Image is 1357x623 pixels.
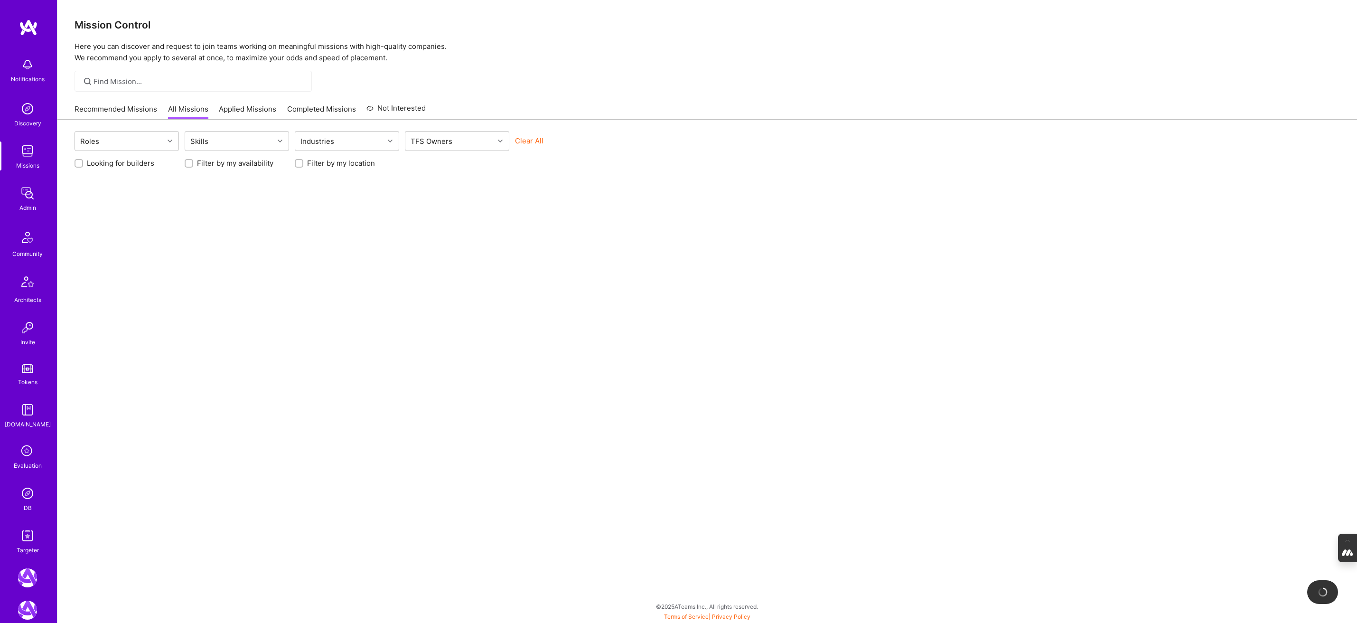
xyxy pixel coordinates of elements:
img: Community [16,226,39,249]
img: bell [18,55,37,74]
i: icon SelectionTeam [19,443,37,461]
div: Notifications [11,74,45,84]
a: Applied Missions [219,104,276,120]
i: icon Chevron [168,139,172,143]
label: Looking for builders [87,158,154,168]
img: teamwork [18,142,37,160]
div: © 2025 ATeams Inc., All rights reserved. [57,595,1357,618]
a: A.Team: GenAI Practice Framework [16,601,39,620]
div: Tokens [18,377,37,387]
a: Terms of Service [664,613,709,620]
button: Clear All [515,136,543,146]
label: Filter by my availability [197,158,273,168]
img: A.Team: Leading A.Team's Marketing & DemandGen [18,568,37,587]
img: admin teamwork [18,184,37,203]
div: Invite [20,337,35,347]
input: Find Mission... [94,76,305,86]
img: logo [19,19,38,36]
div: Admin [19,203,36,213]
div: Missions [16,160,39,170]
div: Community [12,249,43,259]
div: Discovery [14,118,41,128]
img: Invite [18,318,37,337]
div: [DOMAIN_NAME] [5,419,51,429]
i: icon Chevron [498,139,503,143]
img: Skill Targeter [18,526,37,545]
img: Architects [16,272,39,295]
div: TFS Owners [408,134,455,148]
img: Admin Search [18,484,37,503]
img: guide book [18,400,37,419]
i: icon Chevron [388,139,393,143]
div: Industries [298,134,337,148]
img: loading [1317,586,1329,598]
h3: Mission Control [75,19,1340,31]
i: icon Chevron [278,139,282,143]
label: Filter by my location [307,158,375,168]
div: Targeter [17,545,39,555]
a: Privacy Policy [712,613,750,620]
span: | [664,613,750,620]
div: DB [24,503,32,513]
img: discovery [18,99,37,118]
div: Roles [78,134,102,148]
div: Skills [188,134,211,148]
i: icon SearchGrey [82,76,93,87]
div: Evaluation [14,461,42,471]
p: Here you can discover and request to join teams working on meaningful missions with high-quality ... [75,41,1340,64]
a: Not Interested [366,103,426,120]
a: All Missions [168,104,208,120]
img: A.Team: GenAI Practice Framework [18,601,37,620]
a: A.Team: Leading A.Team's Marketing & DemandGen [16,568,39,587]
a: Completed Missions [287,104,356,120]
img: tokens [22,364,33,373]
div: Architects [14,295,41,305]
a: Recommended Missions [75,104,157,120]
